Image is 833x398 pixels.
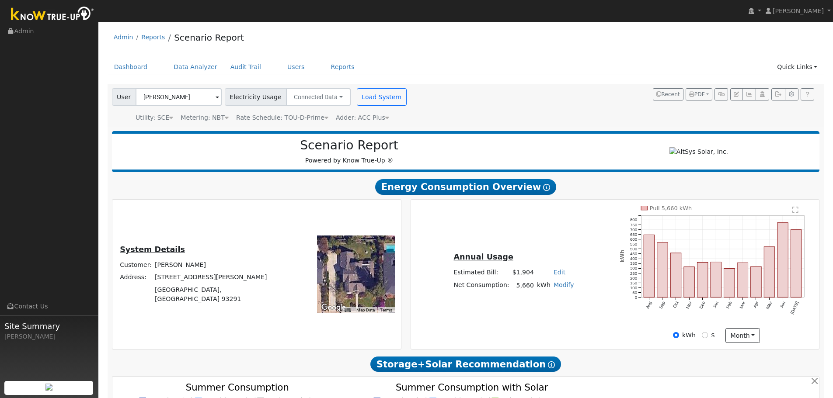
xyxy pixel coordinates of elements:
[453,253,513,261] u: Annual Usage
[765,301,773,310] text: May
[121,138,578,153] h2: Scenario Report
[684,267,694,298] rect: onclick=""
[630,246,638,251] text: 500
[657,242,668,297] rect: onclick=""
[742,88,756,100] button: Multi-Series Graph
[119,259,153,271] td: Customer:
[756,88,769,100] button: Login As
[357,88,407,106] button: Load System
[174,32,244,43] a: Scenario Report
[630,227,638,232] text: 700
[511,279,535,291] td: 5,660
[136,88,222,106] input: Select a User
[686,88,712,100] button: PDF
[356,307,375,313] button: Map Data
[699,301,706,310] text: Dec
[108,59,154,75] a: Dashboard
[535,279,552,291] td: kWh
[714,88,728,100] button: Generate Report Link
[452,266,511,279] td: Estimated Bill:
[689,91,705,97] span: PDF
[724,269,735,298] rect: onclick=""
[45,384,52,391] img: retrieve
[630,251,638,256] text: 450
[153,284,276,305] td: [GEOGRAPHIC_DATA], [GEOGRAPHIC_DATA] 93291
[630,280,638,285] text: 150
[773,7,824,14] span: [PERSON_NAME]
[286,88,351,106] button: Connected Data
[511,266,535,279] td: $1,904
[336,113,389,122] div: Adder: ACC Plus
[673,332,679,338] input: kWh
[114,34,133,41] a: Admin
[630,242,638,246] text: 550
[136,113,173,122] div: Utility: SCE
[697,263,708,298] rect: onclick=""
[141,34,165,41] a: Reports
[753,301,760,309] text: Apr
[702,332,708,338] input: $
[370,356,561,372] span: Storage+Solar Recommendation
[630,256,638,261] text: 400
[630,261,638,266] text: 350
[630,222,638,227] text: 750
[236,114,328,121] span: Alias: DOMESTIC
[711,262,721,298] rect: onclick=""
[630,218,638,222] text: 800
[730,88,742,100] button: Edit User
[375,179,556,195] span: Energy Consumption Overview
[671,253,681,298] rect: onclick=""
[725,328,760,343] button: month
[672,301,680,309] text: Oct
[790,301,800,315] text: [DATE]
[653,88,683,100] button: Recent
[785,88,798,100] button: Settings
[659,301,666,310] text: Sep
[739,301,746,310] text: Mar
[225,88,286,106] span: Electricity Usage
[319,302,348,313] img: Google
[543,184,550,191] i: Show Help
[281,59,311,75] a: Users
[791,230,802,298] rect: onclick=""
[554,281,574,288] a: Modify
[793,206,799,213] text: 
[633,290,638,295] text: 50
[324,59,361,75] a: Reports
[685,301,693,310] text: Nov
[682,331,696,340] label: kWh
[554,269,565,276] a: Edit
[452,279,511,291] td: Net Consumption:
[738,263,748,298] rect: onclick=""
[619,250,625,263] text: kWh
[650,205,692,211] text: Pull 5,660 kWh
[669,147,728,156] img: AltSys Solar, Inc.
[779,301,787,309] text: Jun
[396,382,548,393] text: Summer Consumption with Solar
[116,138,582,165] div: Powered by Know True-Up ®
[712,301,720,309] text: Jan
[635,295,638,300] text: 0
[630,285,638,290] text: 100
[801,88,814,100] a: Help Link
[630,237,638,242] text: 600
[153,259,276,271] td: [PERSON_NAME]
[153,271,276,284] td: [STREET_ADDRESS][PERSON_NAME]
[167,59,224,75] a: Data Analyzer
[630,276,638,280] text: 200
[725,301,733,309] text: Feb
[770,59,824,75] a: Quick Links
[7,5,98,24] img: Know True-Up
[777,223,788,298] rect: onclick=""
[630,271,638,276] text: 250
[112,88,136,106] span: User
[345,307,351,313] button: Keyboard shortcuts
[120,245,185,254] u: System Details
[645,301,652,309] text: Aug
[4,332,94,341] div: [PERSON_NAME]
[711,331,715,340] label: $
[630,266,638,271] text: 300
[380,308,392,312] a: Terms
[771,88,785,100] button: Export Interval Data
[186,382,289,393] text: Summer Consumption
